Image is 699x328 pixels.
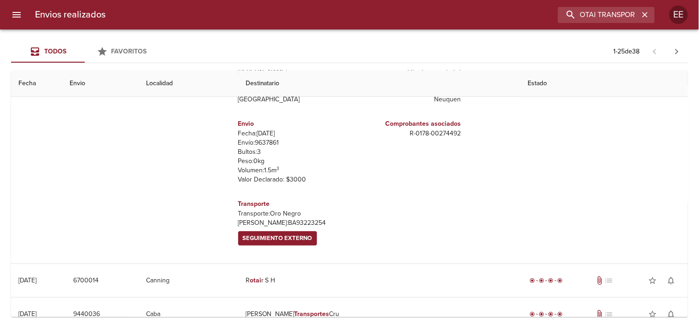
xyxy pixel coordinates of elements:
[648,276,658,285] span: star_border
[238,147,346,157] p: Bultos: 3
[73,309,100,320] span: 9440036
[238,129,346,138] p: Fecha: [DATE]
[70,272,102,289] button: 6700014
[558,7,639,23] input: buscar
[277,165,280,171] sup: 3
[558,311,563,317] span: radio_button_checked
[604,276,613,285] span: No tiene pedido asociado
[112,47,147,55] span: Favoritos
[238,199,346,209] h6: Transporte
[238,209,346,218] p: Transporte: Oro Negro
[139,264,238,297] td: Canning
[353,119,461,129] h6: Comprobantes asociados
[353,129,461,138] p: R - 0178 - 00274492
[604,310,613,319] span: No tiene pedido asociado
[18,310,36,318] div: [DATE]
[670,6,688,24] div: Abrir información de usuario
[548,311,554,317] span: radio_button_checked
[73,275,99,287] span: 6700014
[558,278,563,283] span: radio_button_checked
[238,218,346,228] p: [PERSON_NAME]: BA93223254
[521,70,688,97] th: Estado
[648,310,658,319] span: star_border
[243,233,312,244] span: Seguimiento Externo
[18,276,36,284] div: [DATE]
[44,47,66,55] span: Todos
[539,278,545,283] span: radio_button_checked
[70,306,104,323] button: 9440036
[238,119,346,129] h6: Envio
[614,47,640,56] p: 1 - 25 de 38
[667,276,676,285] span: notifications_none
[530,311,535,317] span: radio_button_checked
[595,310,604,319] span: Tiene documentos adjuntos
[238,264,521,297] td: R r S H
[35,7,106,22] h6: Envios realizados
[139,70,238,97] th: Localidad
[644,305,662,323] button: Agregar a favoritos
[238,157,346,166] p: Peso: 0 kg
[294,310,329,318] em: Transportes
[530,278,535,283] span: radio_button_checked
[238,175,346,184] p: Valor Declarado: $ 3000
[644,271,662,290] button: Agregar a favoritos
[250,276,261,284] em: otai
[62,70,139,97] th: Envio
[11,70,62,97] th: Fecha
[238,138,346,147] p: Envío: 9637861
[670,6,688,24] div: EE
[238,70,521,97] th: Destinatario
[662,271,681,290] button: Activar notificaciones
[666,41,688,63] span: Pagina siguiente
[595,276,604,285] span: Tiene documentos adjuntos
[644,47,666,56] span: Pagina anterior
[238,95,346,104] p: [GEOGRAPHIC_DATA]
[539,311,545,317] span: radio_button_checked
[667,310,676,319] span: notifications_none
[238,231,317,246] a: Seguimiento Externo
[6,4,28,26] button: menu
[528,310,565,319] div: Entregado
[11,41,159,63] div: Tabs Envios
[662,305,681,323] button: Activar notificaciones
[353,95,461,104] p: Neuquen
[528,276,565,285] div: Entregado
[548,278,554,283] span: radio_button_checked
[238,166,346,175] p: Volumen: 1.5 m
